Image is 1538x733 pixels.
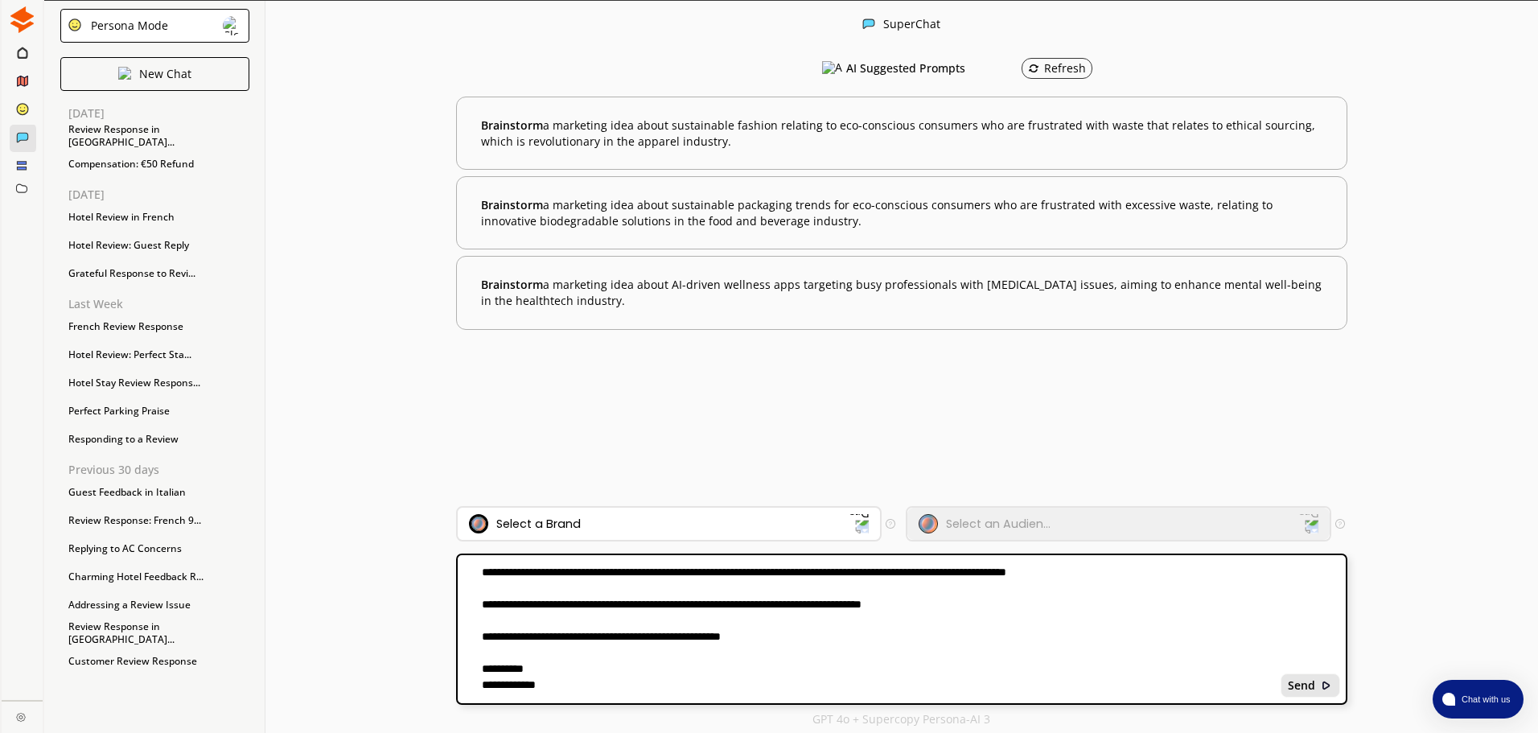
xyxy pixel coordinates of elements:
[60,621,249,645] div: Review Response in [GEOGRAPHIC_DATA]...
[60,649,249,673] div: Customer Review Response
[883,18,940,33] div: SuperChat
[60,677,249,702] div: Positive Review Response
[481,277,543,292] span: Brainstorm
[60,509,249,533] div: Review Response: French 9...
[481,277,1322,308] b: a marketing idea about AI-driven wellness apps targeting busy professionals with [MEDICAL_DATA] i...
[1028,63,1039,74] img: Refresh
[481,117,1322,149] b: a marketing idea about sustainable fashion relating to eco-conscious consumers who are frustrated...
[886,519,895,529] img: Tooltip Icon
[60,233,249,257] div: Hotel Review: Guest Reply
[139,68,191,80] p: New Chat
[849,513,870,534] img: Dropdown Icon
[60,371,249,395] div: Hotel Stay Review Respons...
[919,514,938,533] img: Audience Icon
[1288,679,1315,692] b: Send
[496,517,581,530] div: Select a Brand
[118,67,131,80] img: Close
[822,61,842,76] img: AI Suggested Prompts
[68,298,249,311] p: Last Week
[60,205,249,229] div: Hotel Review in French
[481,197,1322,229] b: a marketing idea about sustainable packaging trends for eco-conscious consumers who are frustrate...
[60,152,249,176] div: Compensation: €50 Refund
[9,6,35,33] img: Close
[2,701,43,729] a: Close
[85,19,168,32] div: Persona Mode
[1298,513,1319,534] img: Dropdown Icon
[60,261,249,286] div: Grateful Response to Revi...
[16,712,26,722] img: Close
[60,343,249,367] div: Hotel Review: Perfect Sta...
[68,188,249,201] p: [DATE]
[469,514,488,533] img: Brand Icon
[60,399,249,423] div: Perfect Parking Praise
[1335,519,1345,529] img: Tooltip Icon
[1455,693,1514,706] span: Chat with us
[60,565,249,589] div: Charming Hotel Feedback R...
[1321,680,1332,691] img: Close
[1433,680,1524,719] button: atlas-launcher
[60,427,249,451] div: Responding to a Review
[60,593,249,617] div: Addressing a Review Issue
[481,117,543,133] span: Brainstorm
[60,124,249,148] div: Review Response in [GEOGRAPHIC_DATA]...
[946,517,1051,530] div: Select an Audien...
[223,16,242,35] img: Close
[812,713,990,726] p: GPT 4o + Supercopy Persona-AI 3
[481,197,543,212] span: Brainstorm
[68,18,82,32] img: Close
[68,107,249,120] p: [DATE]
[846,56,965,80] h3: AI Suggested Prompts
[60,537,249,561] div: Replying to AC Concerns
[68,463,249,476] p: Previous 30 days
[1028,62,1086,75] div: Refresh
[60,315,249,339] div: French Review Response
[60,480,249,504] div: Guest Feedback in Italian
[862,18,875,31] img: Close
